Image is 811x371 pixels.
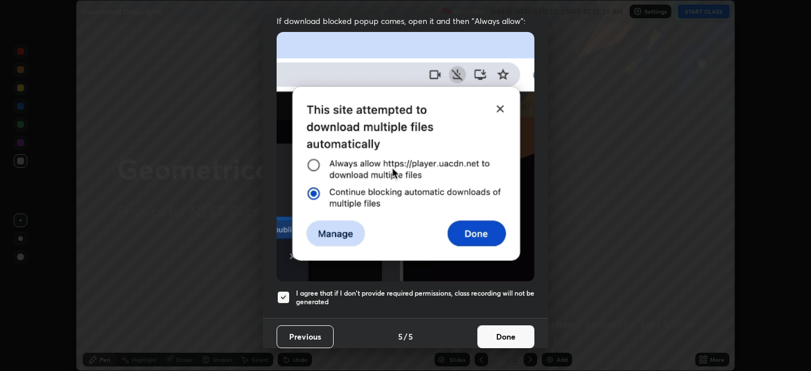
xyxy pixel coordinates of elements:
span: If download blocked popup comes, open it and then "Always allow": [277,15,534,26]
button: Done [477,325,534,348]
h5: I agree that if I don't provide required permissions, class recording will not be generated [296,289,534,307]
button: Previous [277,325,334,348]
h4: 5 [408,330,413,342]
h4: / [404,330,407,342]
h4: 5 [398,330,403,342]
img: downloads-permission-blocked.gif [277,32,534,281]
